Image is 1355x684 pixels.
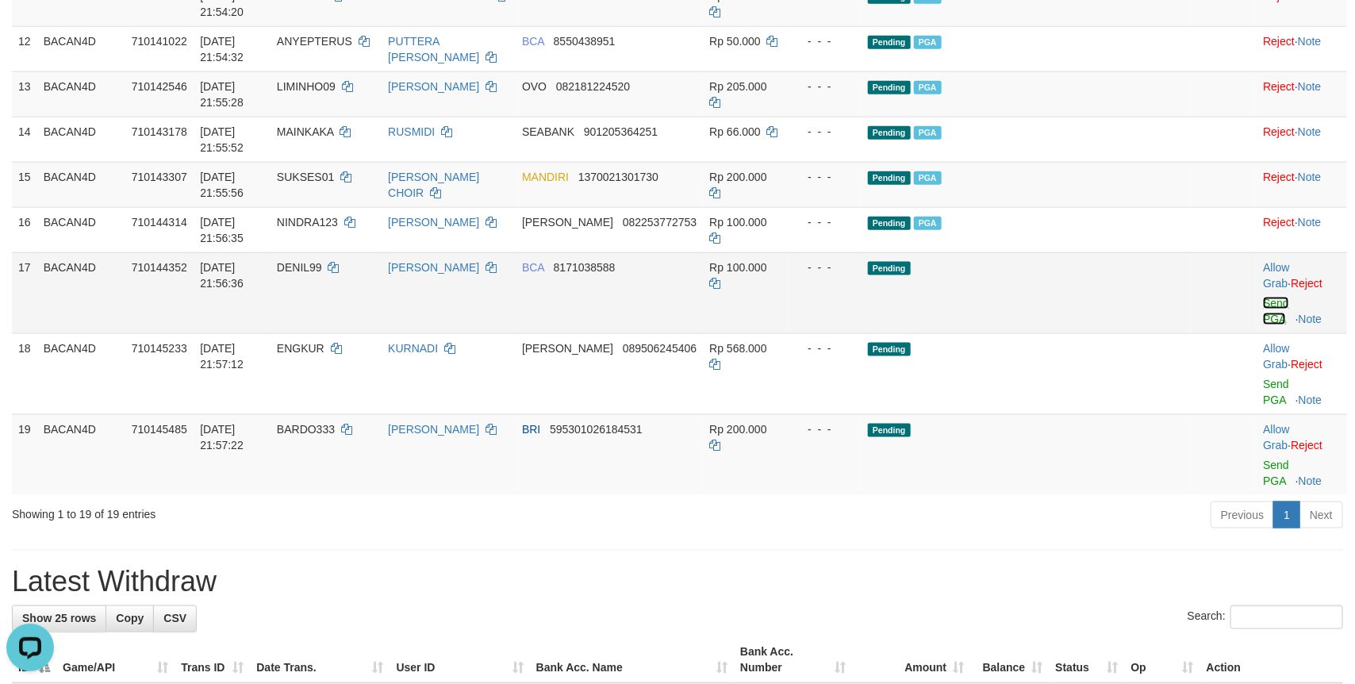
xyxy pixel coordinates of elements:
[868,81,911,94] span: Pending
[1298,125,1322,138] a: Note
[250,638,390,683] th: Date Trans.: activate to sort column ascending
[1263,80,1295,93] a: Reject
[522,80,547,93] span: OVO
[1257,117,1347,162] td: ·
[709,171,766,183] span: Rp 200.000
[132,80,187,93] span: 710142546
[554,261,616,274] span: Copy 8171038588 to clipboard
[1263,459,1289,487] a: Send PGA
[868,171,911,185] span: Pending
[12,252,37,333] td: 17
[709,423,766,436] span: Rp 200.000
[868,217,911,230] span: Pending
[522,261,544,274] span: BCA
[550,423,643,436] span: Copy 595301026184531 to clipboard
[1291,439,1322,452] a: Reject
[277,35,352,48] span: ANYEPTERUS
[12,605,106,632] a: Show 25 rows
[795,79,855,94] div: - - -
[277,171,334,183] span: SUKSES01
[1263,342,1291,371] span: ·
[1298,216,1322,229] a: Note
[623,342,697,355] span: Copy 089506245406 to clipboard
[1263,261,1291,290] span: ·
[1299,394,1322,406] a: Note
[1299,475,1322,487] a: Note
[522,423,540,436] span: BRI
[6,6,54,54] button: Open LiveChat chat widget
[530,638,734,683] th: Bank Acc. Name: activate to sort column ascending
[868,262,911,275] span: Pending
[795,124,855,140] div: - - -
[37,252,125,333] td: BACAN4D
[1263,297,1289,325] a: Send PGA
[388,261,479,274] a: [PERSON_NAME]
[200,216,244,244] span: [DATE] 21:56:35
[795,214,855,230] div: - - -
[12,500,553,522] div: Showing 1 to 19 of 19 entries
[132,216,187,229] span: 710144314
[1050,638,1125,683] th: Status: activate to sort column ascending
[277,80,336,93] span: LIMINHO09
[914,126,942,140] span: Marked by bovbc3
[12,567,1343,598] h1: Latest Withdraw
[1257,26,1347,71] td: ·
[1125,638,1200,683] th: Op: activate to sort column ascending
[852,638,970,683] th: Amount: activate to sort column ascending
[1298,80,1322,93] a: Note
[200,342,244,371] span: [DATE] 21:57:12
[200,80,244,109] span: [DATE] 21:55:28
[388,171,479,199] a: [PERSON_NAME] CHOIR
[795,259,855,275] div: - - -
[163,613,186,625] span: CSV
[868,36,911,49] span: Pending
[1257,414,1347,495] td: ·
[1299,313,1322,325] a: Note
[795,421,855,437] div: - - -
[175,638,250,683] th: Trans ID: activate to sort column ascending
[709,342,766,355] span: Rp 568.000
[12,333,37,414] td: 18
[153,605,197,632] a: CSV
[200,423,244,452] span: [DATE] 21:57:22
[554,35,616,48] span: Copy 8550438951 to clipboard
[1263,216,1295,229] a: Reject
[914,36,942,49] span: Marked by bovbc3
[390,638,530,683] th: User ID: activate to sort column ascending
[1200,638,1343,683] th: Action
[522,216,613,229] span: [PERSON_NAME]
[132,171,187,183] span: 710143307
[522,35,544,48] span: BCA
[12,162,37,207] td: 15
[116,613,144,625] span: Copy
[623,216,697,229] span: Copy 082253772753 to clipboard
[37,117,125,162] td: BACAN4D
[868,424,911,437] span: Pending
[1263,342,1289,371] a: Allow Grab
[868,126,911,140] span: Pending
[37,333,125,414] td: BACAN4D
[388,423,479,436] a: [PERSON_NAME]
[1188,605,1343,629] label: Search:
[1298,171,1322,183] a: Note
[1257,71,1347,117] td: ·
[1257,252,1347,333] td: ·
[914,171,942,185] span: Marked by bovbc3
[1299,501,1343,528] a: Next
[37,71,125,117] td: BACAN4D
[37,414,125,495] td: BACAN4D
[37,162,125,207] td: BACAN4D
[12,414,37,495] td: 19
[56,638,175,683] th: Game/API: activate to sort column ascending
[709,35,761,48] span: Rp 50.000
[709,216,766,229] span: Rp 100.000
[132,125,187,138] span: 710143178
[388,216,479,229] a: [PERSON_NAME]
[388,342,438,355] a: KURNADI
[1230,605,1343,629] input: Search:
[277,423,335,436] span: BARDO333
[709,80,766,93] span: Rp 205.000
[522,342,613,355] span: [PERSON_NAME]
[868,343,911,356] span: Pending
[1257,207,1347,252] td: ·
